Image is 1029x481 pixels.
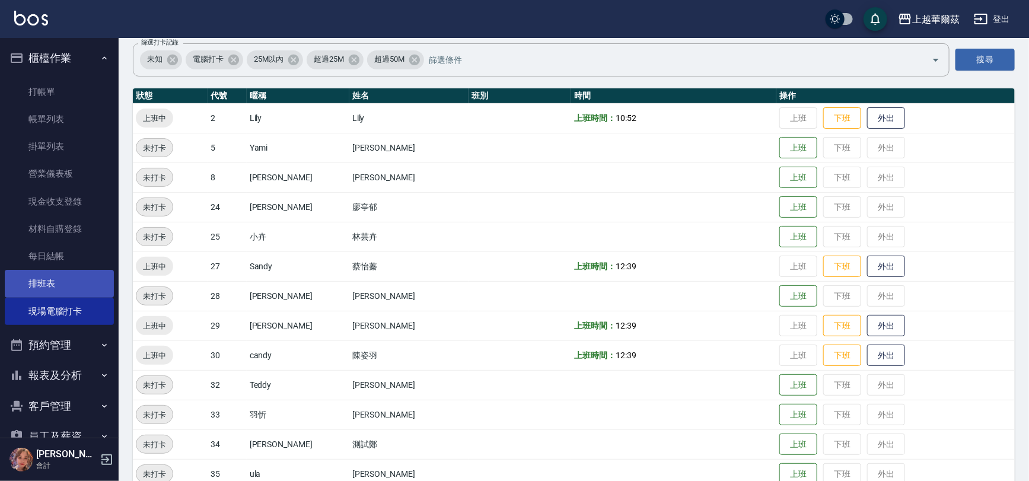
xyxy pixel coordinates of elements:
button: 預約管理 [5,330,114,361]
td: [PERSON_NAME] [349,163,469,192]
button: 上班 [779,404,817,426]
span: 未打卡 [136,290,173,302]
th: 代號 [208,88,247,104]
td: 林芸卉 [349,222,469,251]
button: 下班 [823,107,861,129]
th: 時間 [571,88,776,104]
td: [PERSON_NAME] [247,192,349,222]
div: 電腦打卡 [186,50,243,69]
td: 30 [208,340,247,370]
td: 28 [208,281,247,311]
b: 上班時間： [574,113,616,123]
span: 未知 [140,53,170,65]
td: 34 [208,429,247,459]
div: 超過25M [307,50,364,69]
span: 電腦打卡 [186,53,231,65]
span: 25M以內 [247,53,291,65]
a: 帳單列表 [5,106,114,133]
span: 12:39 [616,321,636,330]
td: Lily [247,103,349,133]
a: 現金收支登錄 [5,188,114,215]
th: 狀態 [133,88,208,104]
span: 未打卡 [136,379,173,391]
td: [PERSON_NAME] [247,163,349,192]
span: 未打卡 [136,171,173,184]
button: 櫃檯作業 [5,43,114,74]
td: [PERSON_NAME] [247,281,349,311]
td: 27 [208,251,247,281]
p: 會計 [36,460,97,471]
div: 未知 [140,50,182,69]
button: 客戶管理 [5,391,114,422]
a: 排班表 [5,270,114,297]
button: 上班 [779,434,817,455]
span: 未打卡 [136,231,173,243]
button: 上班 [779,226,817,248]
input: 篩選條件 [426,49,911,70]
label: 篩選打卡記錄 [141,38,179,47]
button: 上班 [779,285,817,307]
td: [PERSON_NAME] [349,281,469,311]
button: 下班 [823,256,861,278]
button: 外出 [867,256,905,278]
b: 上班時間： [574,262,616,271]
button: 登出 [969,8,1015,30]
a: 營業儀表板 [5,160,114,187]
td: [PERSON_NAME] [247,311,349,340]
th: 姓名 [349,88,469,104]
a: 現場電腦打卡 [5,298,114,325]
button: 外出 [867,107,905,129]
button: 上班 [779,137,817,159]
button: 員工及薪資 [5,421,114,452]
a: 掛單列表 [5,133,114,160]
td: 5 [208,133,247,163]
span: 12:39 [616,351,636,360]
td: 蔡怡蓁 [349,251,469,281]
td: Lily [349,103,469,133]
th: 暱稱 [247,88,349,104]
h5: [PERSON_NAME] [36,448,97,460]
button: 上班 [779,167,817,189]
button: 下班 [823,345,861,367]
td: 廖亭郁 [349,192,469,222]
button: 搜尋 [955,49,1015,71]
td: 32 [208,370,247,400]
span: 上班中 [136,260,173,273]
span: 上班中 [136,112,173,125]
td: 25 [208,222,247,251]
b: 上班時間： [574,321,616,330]
button: 外出 [867,345,905,367]
td: Yami [247,133,349,163]
td: [PERSON_NAME] [349,311,469,340]
span: 10:52 [616,113,636,123]
td: [PERSON_NAME] [349,133,469,163]
div: 上越華爾茲 [912,12,960,27]
img: Logo [14,11,48,26]
td: [PERSON_NAME] [247,429,349,459]
span: 超過25M [307,53,351,65]
span: 12:39 [616,262,636,271]
td: 8 [208,163,247,192]
div: 25M以內 [247,50,304,69]
td: 陳姿羽 [349,340,469,370]
span: 未打卡 [136,468,173,480]
b: 上班時間： [574,351,616,360]
div: 超過50M [367,50,424,69]
button: 報表及分析 [5,360,114,391]
img: Person [9,448,33,472]
button: 上班 [779,374,817,396]
button: Open [926,50,945,69]
button: save [864,7,887,31]
span: 上班中 [136,320,173,332]
td: Teddy [247,370,349,400]
th: 操作 [776,88,1015,104]
span: 上班中 [136,349,173,362]
td: 33 [208,400,247,429]
td: [PERSON_NAME] [349,370,469,400]
span: 未打卡 [136,201,173,214]
span: 未打卡 [136,438,173,451]
td: [PERSON_NAME] [349,400,469,429]
td: 小卉 [247,222,349,251]
td: 測試鄭 [349,429,469,459]
button: 上越華爾茲 [893,7,964,31]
